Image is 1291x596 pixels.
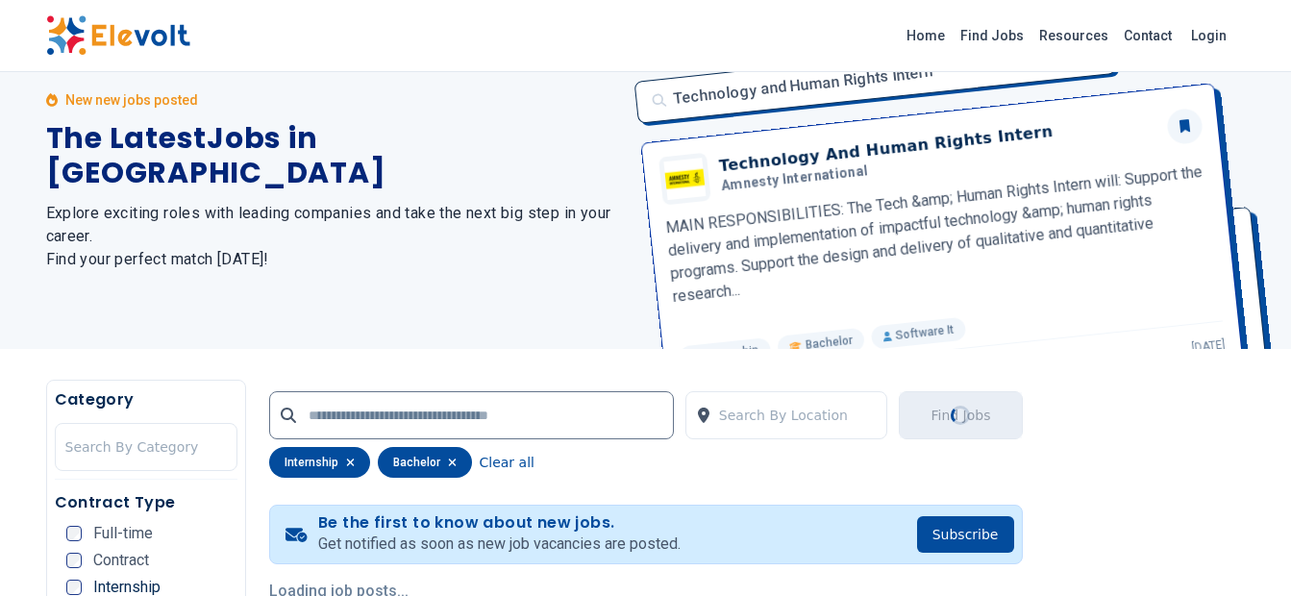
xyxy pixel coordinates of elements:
div: Loading... [948,402,975,429]
div: bachelor [378,447,472,478]
img: Elevolt [46,15,190,56]
p: New new jobs posted [65,90,198,110]
a: Contact [1116,20,1179,51]
a: Resources [1031,20,1116,51]
button: Subscribe [917,516,1014,553]
input: Contract [66,553,82,568]
h5: Contract Type [55,491,237,514]
h1: The Latest Jobs in [GEOGRAPHIC_DATA] [46,121,623,190]
input: Full-time [66,526,82,541]
div: internship [269,447,370,478]
input: Internship [66,580,82,595]
a: Find Jobs [953,20,1031,51]
iframe: Chat Widget [1195,504,1291,596]
a: Login [1179,16,1238,55]
h4: Be the first to know about new jobs. [318,513,681,533]
h2: Explore exciting roles with leading companies and take the next big step in your career. Find you... [46,202,623,271]
span: Full-time [93,526,153,541]
span: Internship [93,580,161,595]
button: Clear all [480,447,534,478]
span: Contract [93,553,149,568]
button: Find JobsLoading... [899,391,1022,439]
p: Get notified as soon as new job vacancies are posted. [318,533,681,556]
h5: Category [55,388,237,411]
a: Home [899,20,953,51]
